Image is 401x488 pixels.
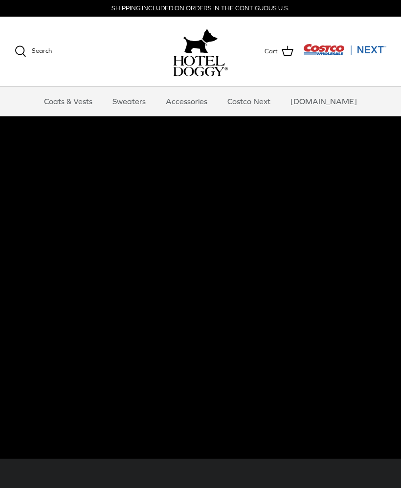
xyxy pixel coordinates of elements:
[173,56,228,76] img: hoteldoggycom
[35,87,101,116] a: Coats & Vests
[157,87,216,116] a: Accessories
[282,87,366,116] a: [DOMAIN_NAME]
[265,45,293,58] a: Cart
[303,50,386,57] a: Visit Costco Next
[15,45,52,57] a: Search
[173,26,228,76] a: hoteldoggy.com hoteldoggycom
[104,87,155,116] a: Sweaters
[183,26,218,56] img: hoteldoggy.com
[32,47,52,54] span: Search
[265,46,278,57] span: Cart
[219,87,279,116] a: Costco Next
[303,44,386,56] img: Costco Next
